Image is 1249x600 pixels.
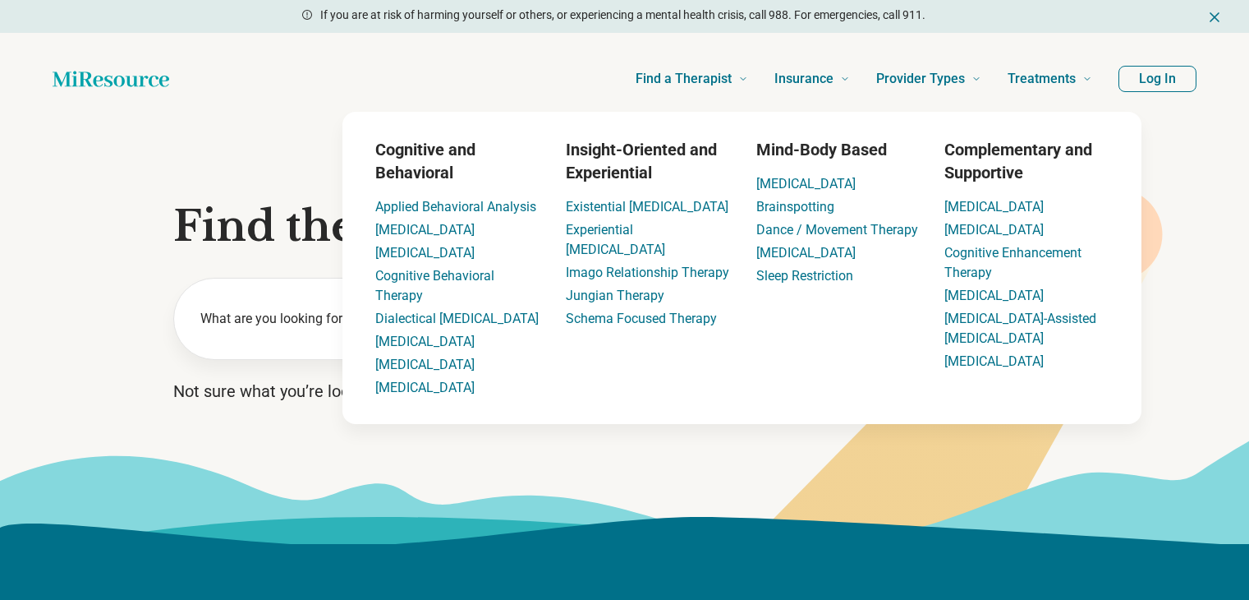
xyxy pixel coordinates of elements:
a: Jungian Therapy [566,288,664,303]
a: [MEDICAL_DATA] [944,288,1044,303]
span: Treatments [1008,67,1076,90]
a: Home page [53,62,169,95]
a: Experiential [MEDICAL_DATA] [566,222,665,257]
a: Find a Therapist [636,46,748,112]
p: If you are at risk of harming yourself or others, or experiencing a mental health crisis, call 98... [320,7,925,24]
a: [MEDICAL_DATA] [944,199,1044,215]
div: Treatments [244,112,1240,424]
a: [MEDICAL_DATA] [944,222,1044,238]
a: Dance / Movement Therapy [756,222,918,238]
span: Find a Therapist [636,67,732,90]
button: Dismiss [1206,7,1223,26]
a: [MEDICAL_DATA] [375,245,475,261]
span: Provider Types [876,67,965,90]
h3: Insight-Oriented and Experiential [566,138,730,184]
a: Cognitive Enhancement Therapy [944,245,1081,280]
a: [MEDICAL_DATA] [375,334,475,349]
a: [MEDICAL_DATA] [756,245,856,261]
span: Insurance [774,67,833,90]
a: [MEDICAL_DATA] [944,353,1044,369]
a: Insurance [774,46,850,112]
p: Not sure what you’re looking for? [173,380,1077,403]
a: Imago Relationship Therapy [566,265,729,280]
h3: Complementary and Supportive [944,138,1109,184]
a: [MEDICAL_DATA]-Assisted [MEDICAL_DATA] [944,311,1096,346]
a: Schema Focused Therapy [566,311,717,326]
a: [MEDICAL_DATA] [375,222,475,238]
a: Applied Behavioral Analysis [375,199,536,215]
a: Provider Types [876,46,981,112]
h3: Cognitive and Behavioral [375,138,540,184]
h3: Mind-Body Based [756,138,918,161]
a: Cognitive Behavioral Therapy [375,268,494,303]
a: [MEDICAL_DATA] [375,357,475,372]
label: What are you looking for? [200,309,477,329]
a: [MEDICAL_DATA] [756,176,856,192]
a: Treatments [1008,46,1092,112]
a: [MEDICAL_DATA] [375,380,475,395]
a: Sleep Restriction [756,268,853,284]
a: Existential [MEDICAL_DATA] [566,199,728,215]
a: Dialectical [MEDICAL_DATA] [375,311,539,326]
button: Log In [1118,66,1196,92]
h1: Find the right mental health care for you [173,202,1077,252]
a: Brainspotting [756,199,834,215]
